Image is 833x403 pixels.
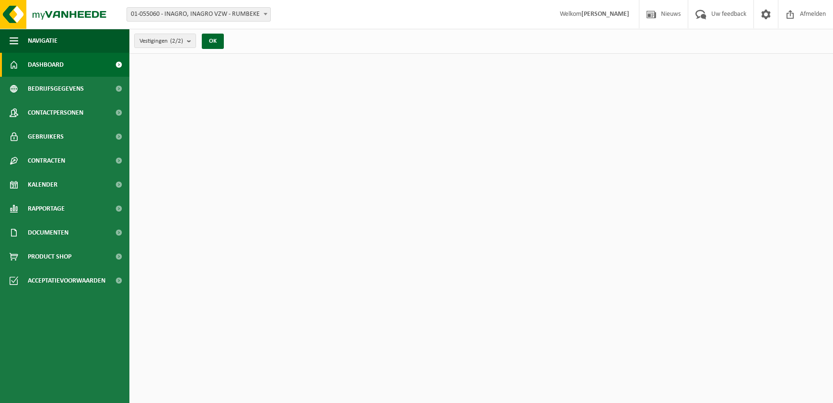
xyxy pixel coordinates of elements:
[202,34,224,49] button: OK
[581,11,629,18] strong: [PERSON_NAME]
[170,38,183,44] count: (2/2)
[28,101,83,125] span: Contactpersonen
[28,221,69,245] span: Documenten
[28,197,65,221] span: Rapportage
[28,149,65,173] span: Contracten
[127,7,271,22] span: 01-055060 - INAGRO, INAGRO VZW - RUMBEKE
[28,125,64,149] span: Gebruikers
[28,53,64,77] span: Dashboard
[28,269,105,293] span: Acceptatievoorwaarden
[28,77,84,101] span: Bedrijfsgegevens
[127,8,270,21] span: 01-055060 - INAGRO, INAGRO VZW - RUMBEKE
[28,245,71,269] span: Product Shop
[28,29,58,53] span: Navigatie
[134,34,196,48] button: Vestigingen(2/2)
[139,34,183,48] span: Vestigingen
[28,173,58,197] span: Kalender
